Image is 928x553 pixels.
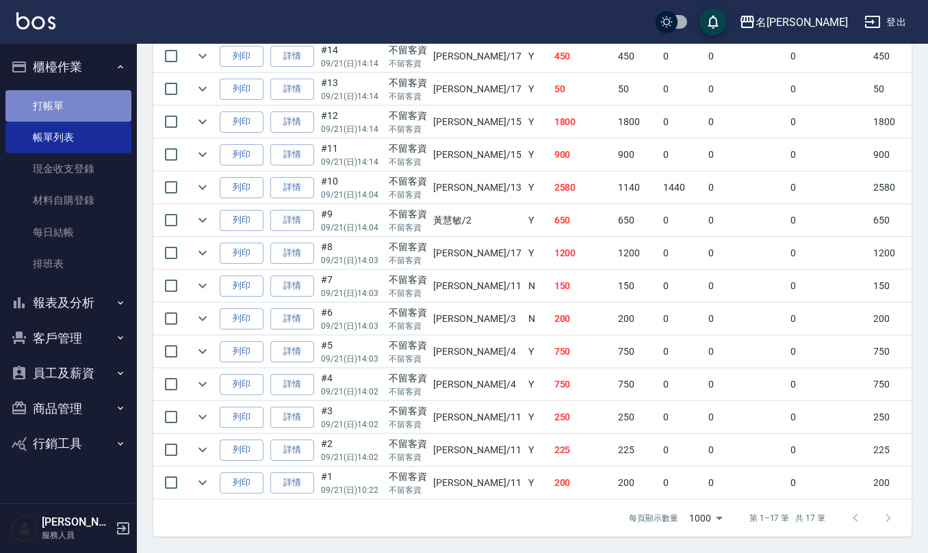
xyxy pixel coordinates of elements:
[525,467,551,499] td: Y
[705,106,788,138] td: 0
[705,139,788,171] td: 0
[220,210,263,231] button: 列印
[430,336,524,368] td: [PERSON_NAME] /4
[318,139,385,171] td: #11
[551,270,615,302] td: 150
[660,204,705,237] td: 0
[192,79,213,99] button: expand row
[389,156,427,168] p: 不留客資
[551,434,615,466] td: 225
[270,144,314,165] a: 詳情
[220,111,263,133] button: 列印
[192,144,213,165] button: expand row
[525,336,551,368] td: Y
[749,512,825,524] p: 第 1–17 筆 共 17 筆
[525,270,551,302] td: N
[660,40,705,72] td: 0
[42,529,112,541] p: 服務人員
[705,336,788,368] td: 0
[430,237,524,269] td: [PERSON_NAME] /17
[389,386,427,398] p: 不留客資
[220,308,263,329] button: 列印
[870,172,915,204] td: 2580
[660,237,705,269] td: 0
[318,40,385,72] td: #14
[389,484,427,496] p: 不留客資
[321,254,382,267] p: 09/21 (日) 14:03
[321,320,382,332] p: 09/21 (日) 14:03
[321,123,382,135] p: 09/21 (日) 14:14
[705,467,788,499] td: 0
[389,306,427,320] div: 不留客資
[5,122,131,153] a: 帳單列表
[192,275,213,296] button: expand row
[318,172,385,204] td: #10
[389,123,427,135] p: 不留客資
[705,303,788,335] td: 0
[615,106,660,138] td: 1800
[5,217,131,248] a: 每日結帳
[321,418,382,431] p: 09/21 (日) 14:02
[318,303,385,335] td: #6
[192,472,213,493] button: expand row
[525,303,551,335] td: N
[321,189,382,201] p: 09/21 (日) 14:04
[270,341,314,362] a: 詳情
[870,204,915,237] td: 650
[525,204,551,237] td: Y
[389,451,427,463] p: 不留客資
[318,434,385,466] td: #2
[615,40,660,72] td: 450
[699,8,727,36] button: save
[660,336,705,368] td: 0
[870,336,915,368] td: 750
[321,287,382,299] p: 09/21 (日) 14:03
[551,106,615,138] td: 1800
[321,90,382,103] p: 09/21 (日) 14:14
[318,270,385,302] td: #7
[430,467,524,499] td: [PERSON_NAME] /11
[660,401,705,433] td: 0
[870,106,915,138] td: 1800
[430,73,524,105] td: [PERSON_NAME] /17
[615,172,660,204] td: 1140
[5,90,131,122] a: 打帳單
[615,303,660,335] td: 200
[389,320,427,332] p: 不留客資
[192,374,213,394] button: expand row
[270,407,314,428] a: 詳情
[705,40,788,72] td: 0
[318,368,385,401] td: #4
[660,434,705,466] td: 0
[389,141,427,156] div: 不留客資
[551,336,615,368] td: 750
[734,8,853,36] button: 名[PERSON_NAME]
[5,153,131,185] a: 現金收支登錄
[389,109,427,123] div: 不留客資
[705,401,788,433] td: 0
[870,237,915,269] td: 1200
[5,49,131,85] button: 櫃檯作業
[270,472,314,494] a: 詳情
[389,404,427,418] div: 不留客資
[389,437,427,451] div: 不留客資
[192,111,213,132] button: expand row
[321,484,382,496] p: 09/21 (日) 10:22
[615,401,660,433] td: 250
[551,237,615,269] td: 1200
[615,204,660,237] td: 650
[660,139,705,171] td: 0
[787,270,870,302] td: 0
[389,273,427,287] div: 不留客資
[270,374,314,395] a: 詳情
[705,434,788,466] td: 0
[551,368,615,401] td: 750
[389,254,427,267] p: 不留客資
[660,467,705,499] td: 0
[389,371,427,386] div: 不留客資
[551,467,615,499] td: 200
[389,418,427,431] p: 不留客資
[870,368,915,401] td: 750
[660,303,705,335] td: 0
[660,106,705,138] td: 0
